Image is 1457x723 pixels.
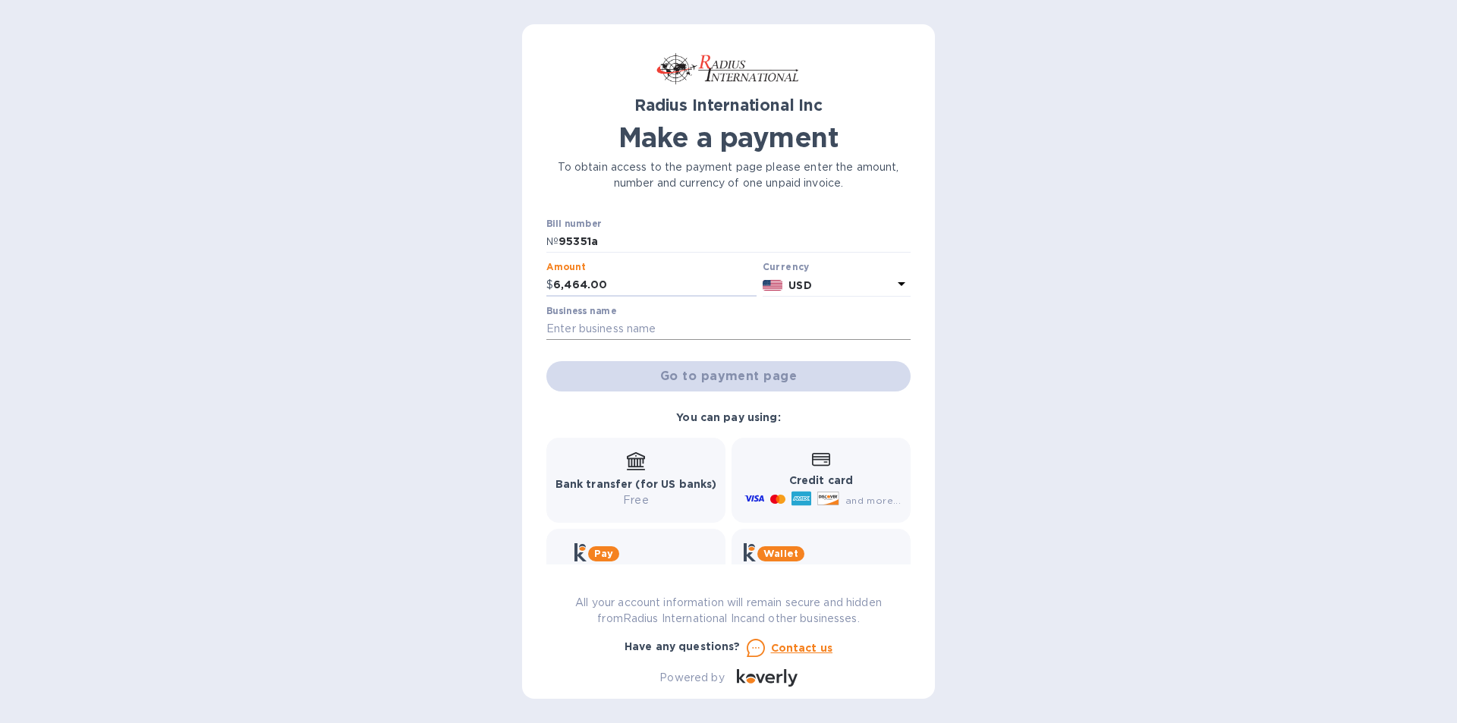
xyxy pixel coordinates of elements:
b: Credit card [789,474,853,486]
u: Contact us [771,642,833,654]
b: Have any questions? [625,640,741,652]
p: All your account information will remain secure and hidden from Radius International Inc and othe... [546,595,911,627]
p: Powered by [659,670,724,686]
input: Enter bill number [559,231,911,253]
input: Enter business name [546,318,911,341]
b: Radius International Inc [634,96,823,115]
b: Bank transfer (for US banks) [555,478,717,490]
b: Pay [594,548,613,559]
p: $ [546,277,553,293]
label: Business name [546,306,616,316]
input: 0.00 [553,274,757,297]
b: USD [788,279,811,291]
label: Bill number [546,219,601,228]
p: № [546,234,559,250]
b: Currency [763,261,810,272]
label: Amount [546,263,585,272]
b: You can pay using: [676,411,780,423]
p: To obtain access to the payment page please enter the amount, number and currency of one unpaid i... [546,159,911,191]
span: and more... [845,495,901,506]
h1: Make a payment [546,121,911,153]
b: Wallet [763,548,798,559]
img: USD [763,280,783,291]
p: Free [555,492,717,508]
